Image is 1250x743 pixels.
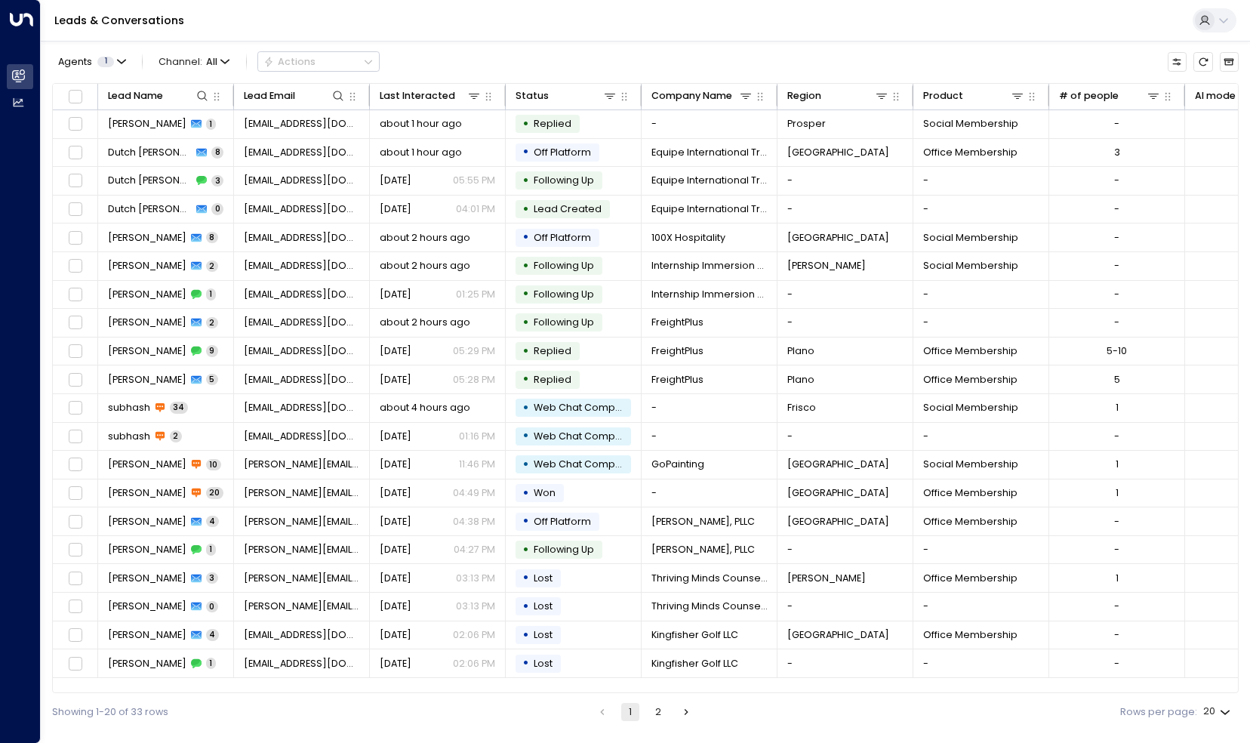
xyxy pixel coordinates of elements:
[913,593,1049,621] td: -
[66,570,84,587] span: Toggle select row
[534,515,591,528] span: Off Platform
[206,459,221,470] span: 10
[244,88,295,104] div: Lead Email
[642,479,777,507] td: -
[66,88,84,105] span: Toggle select all
[108,373,186,387] span: Adam Sedaka
[66,229,84,246] span: Toggle select row
[522,424,529,448] div: •
[651,288,768,301] span: Internship Immersion powered by Good Ventures
[642,394,777,422] td: -
[244,401,360,415] span: subhash@gatitaa.com
[787,572,866,585] span: Allen
[170,430,182,442] span: 2
[522,595,529,618] div: •
[170,402,188,413] span: 34
[380,373,411,387] span: Oct 10, 2025
[108,146,192,159] span: Dutch Blackwell
[534,174,594,187] span: Following Up
[206,232,218,243] span: 8
[380,231,470,245] span: about 2 hours ago
[534,600,553,612] span: Lost
[108,486,186,500] span: Randy Lee
[66,541,84,559] span: Toggle select row
[1116,458,1119,471] div: 1
[66,399,84,417] span: Toggle select row
[1114,373,1120,387] div: 5
[108,600,186,613] span: Tara Willson
[380,259,470,273] span: about 2 hours ago
[777,309,913,337] td: -
[1114,117,1119,131] div: -
[456,572,495,585] p: 03:13 PM
[534,231,591,244] span: Off Platform
[534,430,641,442] span: Web Chat Completed
[534,572,553,584] span: Lost
[206,601,218,612] span: 0
[787,88,821,104] div: Region
[453,344,495,358] p: 05:29 PM
[206,374,218,385] span: 5
[923,231,1018,245] span: Social Membership
[456,600,495,613] p: 03:13 PM
[206,544,216,555] span: 1
[1116,401,1119,415] div: 1
[380,117,462,131] span: about 1 hour ago
[108,572,186,585] span: Tara Willson
[923,259,1018,273] span: Social Membership
[787,628,889,642] span: Dallas
[206,119,216,130] span: 1
[244,288,360,301] span: gt@goodventuresteam.com
[777,536,913,564] td: -
[1203,701,1233,722] div: 20
[913,536,1049,564] td: -
[1114,430,1119,443] div: -
[1195,88,1236,104] div: AI mode
[244,430,360,443] span: subhash@gatitaa.com
[522,482,529,505] div: •
[677,703,695,721] button: Go to next page
[66,172,84,190] span: Toggle select row
[651,146,768,159] span: Equipe International Trust
[913,281,1049,309] td: -
[263,56,316,68] div: Actions
[522,453,529,476] div: •
[108,174,192,187] span: Dutch Blackwell
[108,316,186,329] span: Adam Sedaka
[923,486,1018,500] span: Office Membership
[534,146,591,159] span: Off Platform
[244,543,360,556] span: ashley@stormruleman.com
[66,598,84,615] span: Toggle select row
[244,117,360,131] span: sgh2782@gmail.com
[777,423,913,451] td: -
[66,201,84,218] span: Toggle select row
[923,344,1018,358] span: Office Membership
[787,117,826,131] span: Prosper
[923,117,1018,131] span: Social Membership
[380,543,411,556] span: Oct 09, 2025
[534,344,571,357] span: Replied
[522,254,529,278] div: •
[380,401,470,415] span: about 4 hours ago
[380,600,411,613] span: Oct 09, 2025
[66,456,84,473] span: Toggle select row
[651,344,704,358] span: FreightPlus
[206,658,216,669] span: 1
[522,566,529,590] div: •
[923,628,1018,642] span: Office Membership
[923,572,1018,585] span: Office Membership
[380,316,470,329] span: about 2 hours ago
[1114,174,1119,187] div: -
[534,373,571,386] span: Replied
[1059,88,1162,104] div: # of people
[913,649,1049,677] td: -
[108,430,150,443] span: subhash
[522,340,529,363] div: •
[453,515,495,529] p: 04:38 PM
[1114,543,1119,556] div: -
[651,316,704,329] span: FreightPlus
[66,144,84,162] span: Toggle select row
[651,373,704,387] span: FreightPlus
[108,543,186,556] span: Ashley Ruleman
[522,282,529,306] div: •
